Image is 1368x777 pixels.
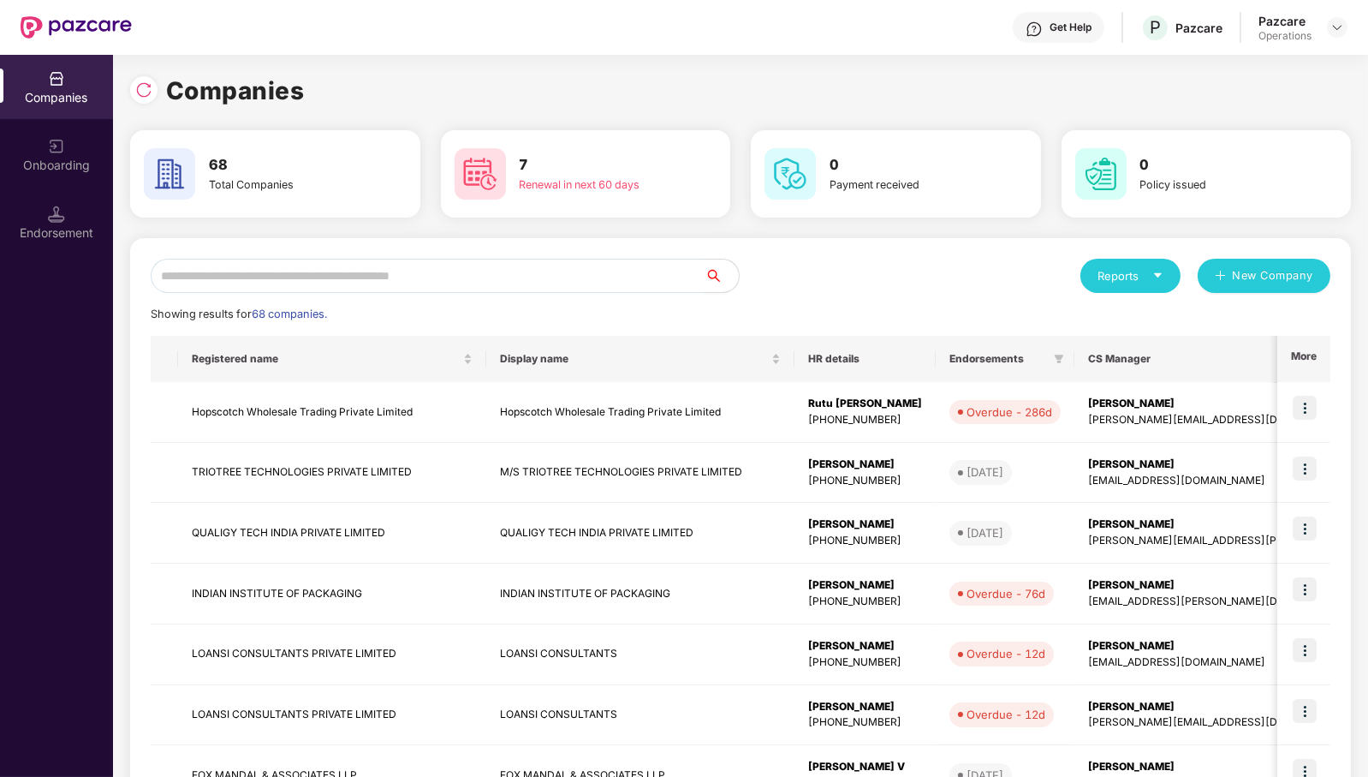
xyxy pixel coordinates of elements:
[1293,699,1317,723] img: icon
[48,138,65,155] img: svg+xml;base64,PHN2ZyB3aWR0aD0iMjAiIGhlaWdodD0iMjAiIHZpZXdCb3g9IjAgMCAyMCAyMCIgZmlsbD0ibm9uZSIgeG...
[704,269,739,283] span: search
[1233,267,1314,284] span: New Company
[178,685,486,746] td: LOANSI CONSULTANTS PRIVATE LIMITED
[808,473,922,489] div: [PHONE_NUMBER]
[520,154,667,176] h3: 7
[808,654,922,671] div: [PHONE_NUMBER]
[808,594,922,610] div: [PHONE_NUMBER]
[949,352,1047,366] span: Endorsements
[486,503,794,564] td: QUALIGY TECH INDIA PRIVATE LIMITED
[764,148,816,200] img: svg+xml;base64,PHN2ZyB4bWxucz0iaHR0cDovL3d3dy53My5vcmcvMjAwMC9zdmciIHdpZHRoPSI2MCIgaGVpZ2h0PSI2MC...
[1026,21,1043,38] img: svg+xml;base64,PHN2ZyBpZD0iSGVscC0zMngzMiIgeG1sbnM9Imh0dHA6Ly93d3cudzMub3JnLzIwMDAvc3ZnIiB3aWR0aD...
[1293,577,1317,601] img: icon
[1150,17,1161,38] span: P
[486,382,794,443] td: Hopscotch Wholesale Trading Private Limited
[1152,270,1163,281] span: caret-down
[209,154,356,176] h3: 68
[1293,517,1317,541] img: icon
[967,463,1003,481] div: [DATE]
[967,524,1003,541] div: [DATE]
[455,148,506,200] img: svg+xml;base64,PHN2ZyB4bWxucz0iaHR0cDovL3d3dy53My5vcmcvMjAwMC9zdmciIHdpZHRoPSI2MCIgaGVpZ2h0PSI2MC...
[808,714,922,731] div: [PHONE_NUMBER]
[967,403,1052,421] div: Overdue - 286d
[967,645,1045,662] div: Overdue - 12d
[704,259,740,293] button: search
[1330,21,1344,34] img: svg+xml;base64,PHN2ZyBpZD0iRHJvcGRvd24tMzJ4MzIiIHhtbG5zPSJodHRwOi8vd3d3LnczLm9yZy8yMDAwL3N2ZyIgd2...
[486,443,794,504] td: M/S TRIOTREE TECHNOLOGIES PRIVATE LIMITED
[967,585,1045,602] div: Overdue - 76d
[486,625,794,685] td: LOANSI CONSULTANTS
[520,176,667,194] div: Renewal in next 60 days
[1215,270,1226,284] span: plus
[486,336,794,382] th: Display name
[808,457,922,473] div: [PERSON_NAME]
[135,81,152,99] img: svg+xml;base64,PHN2ZyBpZD0iUmVsb2FkLTMyeDMyIiB4bWxucz0iaHR0cDovL3d3dy53My5vcmcvMjAwMC9zdmciIHdpZH...
[1075,148,1127,200] img: svg+xml;base64,PHN2ZyB4bWxucz0iaHR0cDovL3d3dy53My5vcmcvMjAwMC9zdmciIHdpZHRoPSI2MCIgaGVpZ2h0PSI2MC...
[178,625,486,685] td: LOANSI CONSULTANTS PRIVATE LIMITED
[830,176,977,194] div: Payment received
[21,16,132,39] img: New Pazcare Logo
[808,699,922,715] div: [PERSON_NAME]
[178,336,486,382] th: Registered name
[1175,20,1222,36] div: Pazcare
[808,759,922,775] div: [PERSON_NAME] V
[808,577,922,594] div: [PERSON_NAME]
[144,148,195,200] img: svg+xml;base64,PHN2ZyB4bWxucz0iaHR0cDovL3d3dy53My5vcmcvMjAwMC9zdmciIHdpZHRoPSI2MCIgaGVpZ2h0PSI2MC...
[1054,354,1064,364] span: filter
[794,336,936,382] th: HR details
[1293,396,1317,420] img: icon
[486,685,794,746] td: LOANSI CONSULTANTS
[178,564,486,625] td: INDIAN INSTITUTE OF PACKAGING
[486,564,794,625] td: INDIAN INSTITUTE OF PACKAGING
[830,154,977,176] h3: 0
[151,308,327,320] span: Showing results for
[1140,154,1288,176] h3: 0
[1198,259,1330,293] button: plusNew Company
[166,72,305,110] h1: Companies
[1293,457,1317,481] img: icon
[808,412,922,428] div: [PHONE_NUMBER]
[1050,349,1068,369] span: filter
[1097,267,1163,284] div: Reports
[209,176,356,194] div: Total Companies
[1258,29,1311,43] div: Operations
[1277,336,1330,382] th: More
[1258,13,1311,29] div: Pazcare
[192,352,460,366] span: Registered name
[808,396,922,412] div: Rutu [PERSON_NAME]
[1050,21,1091,34] div: Get Help
[178,503,486,564] td: QUALIGY TECH INDIA PRIVATE LIMITED
[178,443,486,504] td: TRIOTREE TECHNOLOGIES PRIVATE LIMITED
[178,382,486,443] td: Hopscotch Wholesale Trading Private Limited
[1140,176,1288,194] div: Policy issued
[500,352,768,366] span: Display name
[808,638,922,654] div: [PERSON_NAME]
[808,533,922,549] div: [PHONE_NUMBER]
[48,70,65,87] img: svg+xml;base64,PHN2ZyBpZD0iQ29tcGFuaWVzIiB4bWxucz0iaHR0cDovL3d3dy53My5vcmcvMjAwMC9zdmciIHdpZHRoPS...
[252,308,327,320] span: 68 companies.
[1293,638,1317,662] img: icon
[48,206,65,223] img: svg+xml;base64,PHN2ZyB3aWR0aD0iMTQuNSIgaGVpZ2h0PSIxNC41IiB2aWV3Qm94PSIwIDAgMTYgMTYiIGZpbGw9Im5vbm...
[967,706,1045,723] div: Overdue - 12d
[808,517,922,533] div: [PERSON_NAME]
